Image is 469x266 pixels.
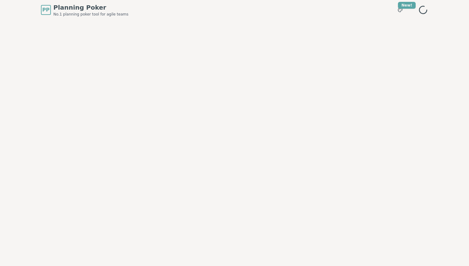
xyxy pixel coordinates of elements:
span: PP [42,6,49,14]
div: New! [398,2,416,9]
button: New! [395,4,406,16]
span: Planning Poker [53,3,128,12]
span: No.1 planning poker tool for agile teams [53,12,128,17]
a: PPPlanning PokerNo.1 planning poker tool for agile teams [41,3,128,17]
